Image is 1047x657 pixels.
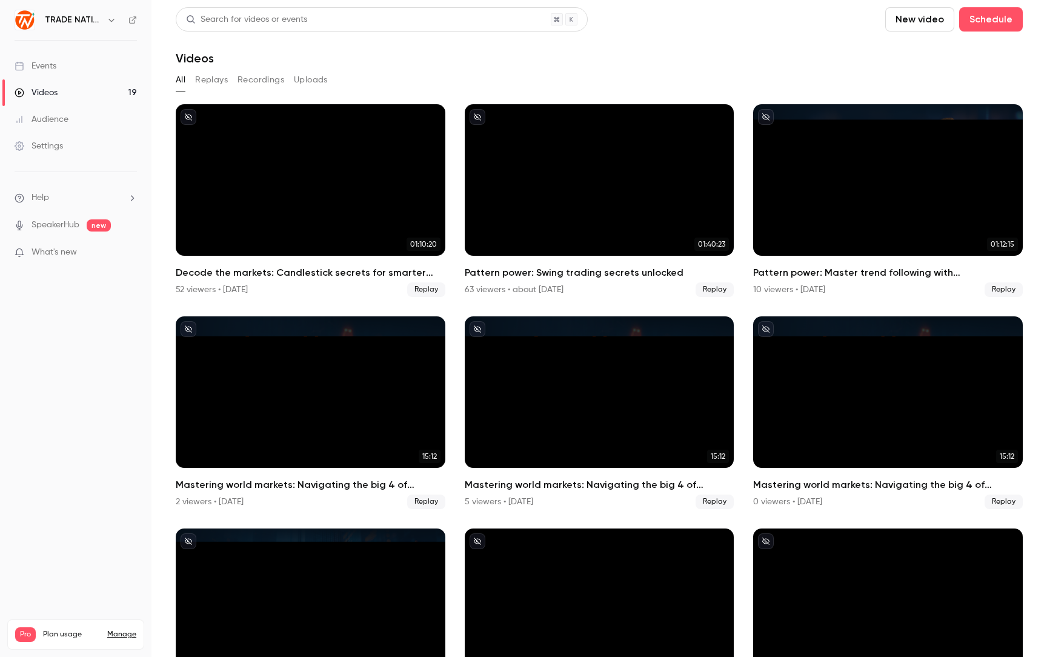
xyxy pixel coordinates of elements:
h2: Decode the markets: Candlestick secrets for smarter trades [176,265,445,280]
button: New video [885,7,954,32]
div: Videos [15,87,58,99]
h2: Mastering world markets: Navigating the big 4 of [GEOGRAPHIC_DATA] - SA [465,478,734,492]
h2: Mastering world markets: Navigating the big 4 of [GEOGRAPHIC_DATA] - AU [753,478,1023,492]
div: Search for videos or events [186,13,307,26]
div: Settings [15,140,63,152]
button: unpublished [470,109,485,125]
h2: Pattern power: Master trend following with [PERSON_NAME] [753,265,1023,280]
span: Pro [15,627,36,642]
div: Events [15,60,56,72]
button: unpublished [470,533,485,549]
span: 01:40:23 [694,238,729,251]
button: unpublished [181,109,196,125]
a: SpeakerHub [32,219,79,232]
span: Help [32,192,49,204]
button: unpublished [181,533,196,549]
li: Mastering world markets: Navigating the big 4 of Wall Street - UK [176,316,445,509]
span: Replay [696,282,734,297]
section: Videos [176,7,1023,650]
a: 01:40:23Pattern power: Swing trading secrets unlocked63 viewers • about [DATE]Replay [465,104,734,297]
span: Replay [985,282,1023,297]
div: 10 viewers • [DATE] [753,284,825,296]
span: 01:10:20 [407,238,440,251]
li: Pattern power: Swing trading secrets unlocked [465,104,734,297]
h2: Mastering world markets: Navigating the big 4 of [GEOGRAPHIC_DATA] - [GEOGRAPHIC_DATA] [176,478,445,492]
span: 01:12:15 [987,238,1018,251]
button: unpublished [181,321,196,337]
a: 01:10:20Decode the markets: Candlestick secrets for smarter trades52 viewers • [DATE]Replay [176,104,445,297]
button: Replays [195,70,228,90]
a: Manage [107,630,136,639]
a: 15:12Mastering world markets: Navigating the big 4 of [GEOGRAPHIC_DATA] - SA5 viewers • [DATE]Replay [465,316,734,509]
span: 15:12 [707,450,729,463]
div: 63 viewers • about [DATE] [465,284,563,296]
button: Uploads [294,70,328,90]
iframe: Noticeable Trigger [122,247,137,258]
button: unpublished [758,533,774,549]
h2: Pattern power: Swing trading secrets unlocked [465,265,734,280]
img: TRADE NATION [15,10,35,30]
li: Pattern power: Master trend following with Philip Konchar [753,104,1023,297]
div: 0 viewers • [DATE] [753,496,822,508]
span: What's new [32,246,77,259]
span: Replay [407,282,445,297]
h1: Videos [176,51,214,65]
div: Audience [15,113,68,125]
button: unpublished [470,321,485,337]
span: Replay [696,495,734,509]
li: help-dropdown-opener [15,192,137,204]
a: 15:12Mastering world markets: Navigating the big 4 of [GEOGRAPHIC_DATA] - AU0 viewers • [DATE]Replay [753,316,1023,509]
div: 5 viewers • [DATE] [465,496,533,508]
button: unpublished [758,321,774,337]
div: 52 viewers • [DATE] [176,284,248,296]
span: Replay [985,495,1023,509]
span: 15:12 [996,450,1018,463]
div: 2 viewers • [DATE] [176,496,244,508]
li: Decode the markets: Candlestick secrets for smarter trades [176,104,445,297]
span: new [87,219,111,232]
button: unpublished [758,109,774,125]
span: Plan usage [43,630,100,639]
button: All [176,70,185,90]
button: Recordings [238,70,284,90]
span: 15:12 [419,450,440,463]
a: 01:12:15Pattern power: Master trend following with [PERSON_NAME]10 viewers • [DATE]Replay [753,104,1023,297]
h6: TRADE NATION [45,14,102,26]
li: Mastering world markets: Navigating the big 4 of Wall Street - SA [465,316,734,509]
span: Replay [407,495,445,509]
button: Schedule [959,7,1023,32]
a: 15:12Mastering world markets: Navigating the big 4 of [GEOGRAPHIC_DATA] - [GEOGRAPHIC_DATA]2 view... [176,316,445,509]
li: Mastering world markets: Navigating the big 4 of Wall Street - AU [753,316,1023,509]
